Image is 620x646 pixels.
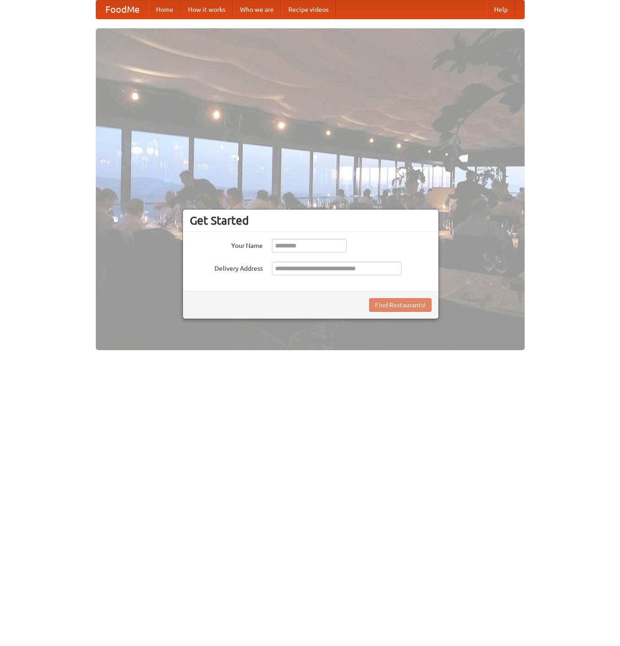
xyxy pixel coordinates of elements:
[281,0,336,19] a: Recipe videos
[190,262,263,273] label: Delivery Address
[487,0,515,19] a: Help
[190,239,263,250] label: Your Name
[369,298,432,312] button: Find Restaurants!
[181,0,233,19] a: How it works
[190,214,432,227] h3: Get Started
[233,0,281,19] a: Who we are
[149,0,181,19] a: Home
[96,0,149,19] a: FoodMe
